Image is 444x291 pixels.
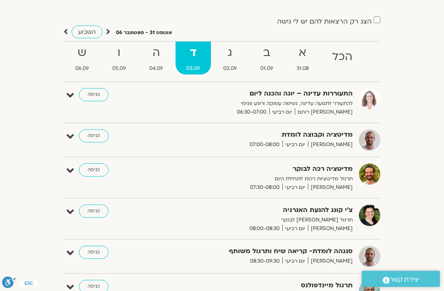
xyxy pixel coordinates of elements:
[234,108,269,116] span: 06:30-07:00
[79,88,109,101] a: כניסה
[362,271,440,287] a: יצירת קשר
[285,42,319,74] a: א31.08
[65,42,100,74] a: ש06.09
[285,44,319,62] strong: א
[102,64,137,73] span: 05.09
[213,42,248,74] a: ג02.09
[213,44,248,62] strong: ג
[139,42,174,74] a: ה04.09
[176,88,353,99] strong: התעוררות עדינה – יוגה והכנה ליום
[308,183,353,192] span: [PERSON_NAME]
[308,224,353,233] span: [PERSON_NAME]
[269,108,295,116] span: יום רביעי
[247,224,282,233] span: 08:00-08:30
[247,183,282,192] span: 07:30-08:00
[102,42,137,74] a: ו05.09
[176,280,353,291] strong: תרגול מיינדפולנס
[282,140,308,149] span: יום רביעי
[176,99,353,108] p: להתעורר לתנועה עדינה, נשימה עמוקה ורוגע פנימי
[176,205,353,216] strong: צ'י קונג להנעת האנרגיה
[213,64,248,73] span: 02.09
[285,64,319,73] span: 31.08
[102,44,137,62] strong: ו
[139,44,174,62] strong: ה
[65,44,100,62] strong: ש
[176,42,211,74] a: ד03.09
[249,64,284,73] span: 01.09
[308,140,353,149] span: [PERSON_NAME]
[249,44,284,62] strong: ב
[72,26,102,38] a: השבוע
[65,64,100,73] span: 06.09
[247,257,282,265] span: 08:30-09:30
[247,140,282,149] span: 07:00-08:00
[282,183,308,192] span: יום רביעי
[176,44,211,62] strong: ד
[79,129,109,142] a: כניסה
[79,205,109,218] a: כניסה
[321,42,363,74] a: הכל
[295,108,353,116] span: [PERSON_NAME] רוחם
[176,175,353,183] p: תרגול מדיטציות רכות לתחילת היום
[78,28,96,36] span: השבוע
[176,216,353,224] p: תרגול [PERSON_NAME] לבוקר
[116,28,172,37] p: אוגוסט 31 - ספטמבר 06
[139,64,174,73] span: 04.09
[282,224,308,233] span: יום רביעי
[176,129,353,140] strong: מדיטציה וקבוצה לומדת
[282,257,308,265] span: יום רביעי
[176,64,211,73] span: 03.09
[79,246,109,259] a: כניסה
[308,257,353,265] span: [PERSON_NAME]
[79,163,109,177] a: כניסה
[176,163,353,175] strong: מדיטציה רכה לבוקר
[321,48,363,66] strong: הכל
[390,274,419,285] span: יצירת קשר
[277,18,372,25] label: הצג רק הרצאות להם יש לי גישה
[249,42,284,74] a: ב01.09
[176,246,353,257] strong: סנגהה לומדת- קריאה שיח ותרגול משותף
